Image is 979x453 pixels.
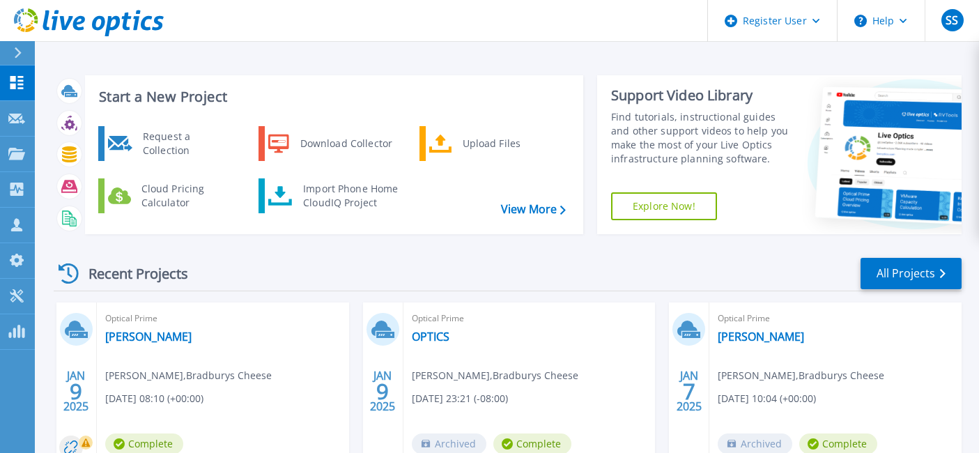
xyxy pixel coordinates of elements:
[134,182,238,210] div: Cloud Pricing Calculator
[946,15,958,26] span: SS
[105,368,272,383] span: [PERSON_NAME] , Bradburys Cheese
[98,178,241,213] a: Cloud Pricing Calculator
[456,130,559,158] div: Upload Files
[99,89,565,105] h3: Start a New Project
[376,385,389,397] span: 9
[412,330,449,344] a: OPTICS
[412,311,647,326] span: Optical Prime
[611,110,793,166] div: Find tutorials, instructional guides and other support videos to help you make the most of your L...
[611,86,793,105] div: Support Video Library
[369,366,396,417] div: JAN 2025
[501,203,566,216] a: View More
[718,311,953,326] span: Optical Prime
[419,126,562,161] a: Upload Files
[683,385,695,397] span: 7
[676,366,702,417] div: JAN 2025
[611,192,717,220] a: Explore Now!
[861,258,962,289] a: All Projects
[70,385,82,397] span: 9
[718,391,816,406] span: [DATE] 10:04 (+00:00)
[63,366,89,417] div: JAN 2025
[293,130,399,158] div: Download Collector
[718,368,884,383] span: [PERSON_NAME] , Bradburys Cheese
[136,130,238,158] div: Request a Collection
[412,391,508,406] span: [DATE] 23:21 (-08:00)
[296,182,405,210] div: Import Phone Home CloudIQ Project
[105,391,203,406] span: [DATE] 08:10 (+00:00)
[105,330,192,344] a: [PERSON_NAME]
[412,368,578,383] span: [PERSON_NAME] , Bradburys Cheese
[259,126,401,161] a: Download Collector
[105,311,341,326] span: Optical Prime
[98,126,241,161] a: Request a Collection
[54,256,207,291] div: Recent Projects
[718,330,804,344] a: [PERSON_NAME]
